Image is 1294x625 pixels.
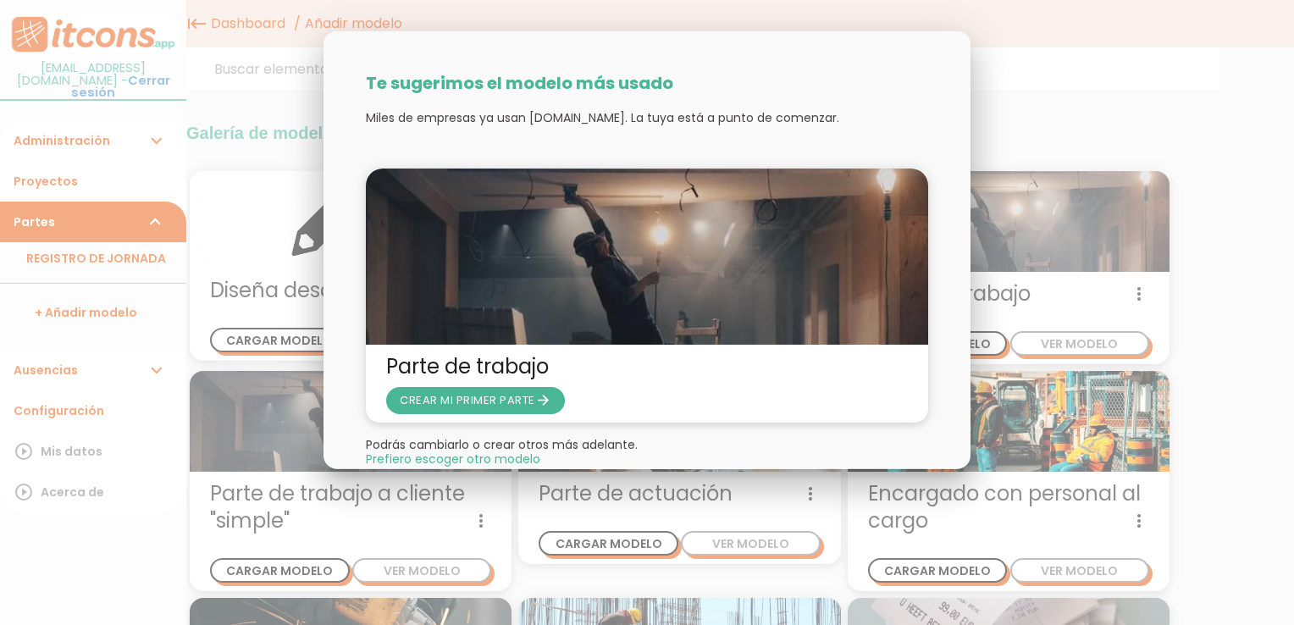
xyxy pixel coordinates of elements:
[366,436,638,453] span: Podrás cambiarlo o crear otros más adelante.
[366,453,540,465] span: Close
[535,386,551,413] i: arrow_forward
[366,74,928,92] h3: Te sugerimos el modelo más usado
[400,391,551,407] span: CREAR MI PRIMER PARTE
[386,352,908,379] span: Parte de trabajo
[366,109,928,126] p: Miles de empresas ya usan [DOMAIN_NAME]. La tuya está a punto de comenzar.
[366,169,928,345] img: partediariooperario.jpg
